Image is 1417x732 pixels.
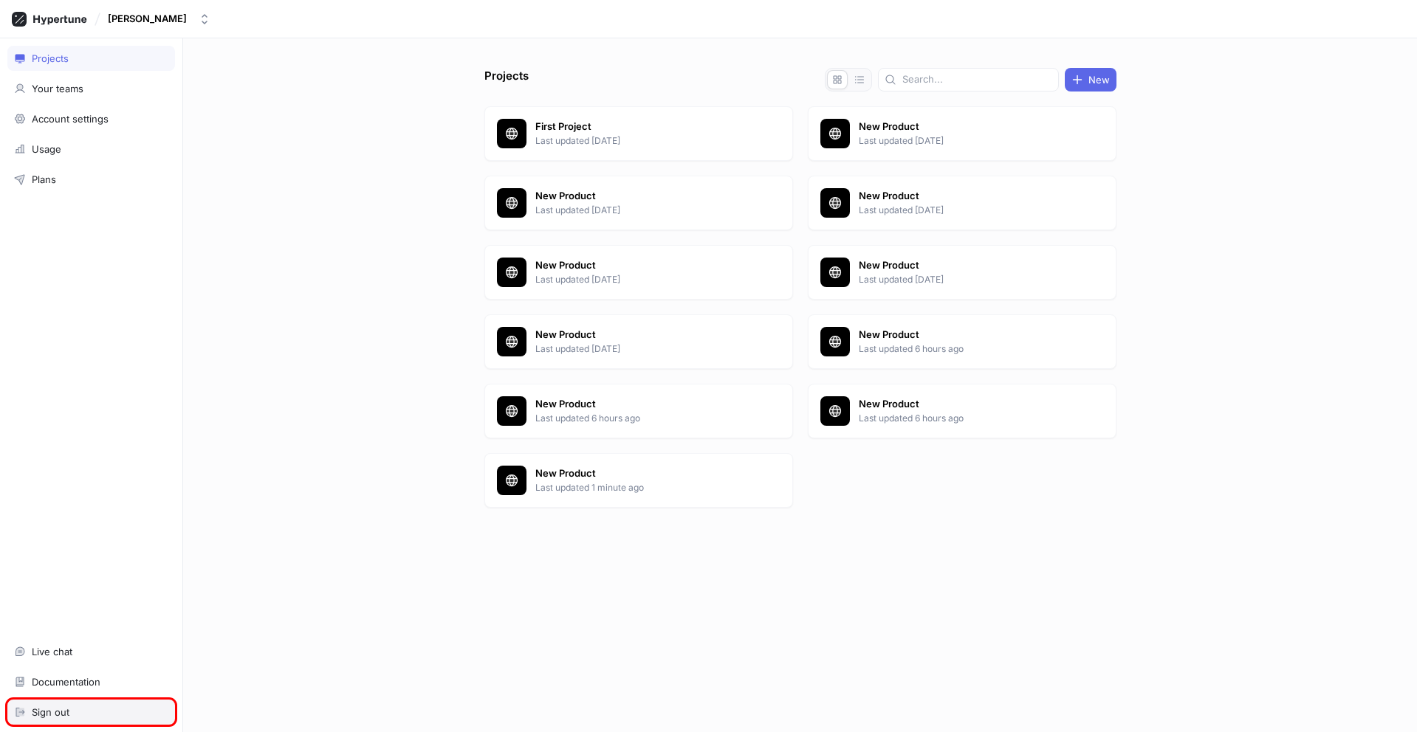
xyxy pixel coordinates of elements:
[484,68,529,91] p: Projects
[108,13,187,25] div: [PERSON_NAME]
[32,143,61,155] div: Usage
[7,46,175,71] a: Projects
[535,134,749,148] p: Last updated [DATE]
[902,72,1052,87] input: Search...
[32,646,72,657] div: Live chat
[7,76,175,101] a: Your teams
[32,676,100,688] div: Documentation
[32,113,109,125] div: Account settings
[535,273,749,286] p: Last updated [DATE]
[32,173,56,185] div: Plans
[859,189,1073,204] p: New Product
[535,397,749,412] p: New Product
[7,137,175,162] a: Usage
[535,412,749,425] p: Last updated 6 hours ago
[535,120,749,134] p: First Project
[859,397,1073,412] p: New Product
[7,669,175,694] a: Documentation
[32,83,83,94] div: Your teams
[859,342,1073,356] p: Last updated 6 hours ago
[859,412,1073,425] p: Last updated 6 hours ago
[535,328,749,342] p: New Product
[102,7,216,31] button: [PERSON_NAME]
[859,258,1073,273] p: New Product
[1065,68,1116,91] button: New
[535,466,749,481] p: New Product
[859,134,1073,148] p: Last updated [DATE]
[535,189,749,204] p: New Product
[859,328,1073,342] p: New Product
[32,52,69,64] div: Projects
[535,342,749,356] p: Last updated [DATE]
[7,167,175,192] a: Plans
[1088,75,1110,84] span: New
[859,204,1073,217] p: Last updated [DATE]
[535,481,749,494] p: Last updated 1 minute ago
[32,706,69,718] div: Sign out
[859,120,1073,134] p: New Product
[859,273,1073,286] p: Last updated [DATE]
[535,204,749,217] p: Last updated [DATE]
[535,258,749,273] p: New Product
[7,106,175,131] a: Account settings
